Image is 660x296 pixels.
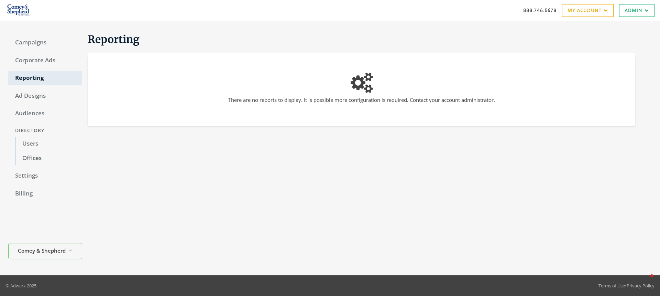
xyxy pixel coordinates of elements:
a: Reporting [8,71,82,85]
a: Ad Designs [8,89,82,103]
a: Campaigns [8,35,82,50]
a: Corporate Ads [8,53,82,68]
span: Comey & Shepherd [18,247,66,255]
a: Settings [8,169,82,183]
a: Audiences [8,106,82,121]
div: Directory [8,124,82,137]
a: Offices [15,151,82,166]
p: © Adwerx 2025 [5,282,36,289]
h1: Reporting [88,33,635,46]
p: There are no reports to display. It is possible more configuration is required. Contact your acco... [104,96,619,104]
a: Terms of Use [598,283,625,289]
a: My Account [562,4,614,17]
a: Admin [619,4,654,17]
a: Billing [8,187,82,201]
a: Privacy Policy [627,283,654,289]
iframe: Intercom live chat [637,273,653,289]
a: 888.746.5678 [523,7,557,14]
img: Adwerx [5,2,31,19]
button: Comey & Shepherd [8,243,82,260]
a: Users [15,137,82,151]
div: • [598,282,654,289]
